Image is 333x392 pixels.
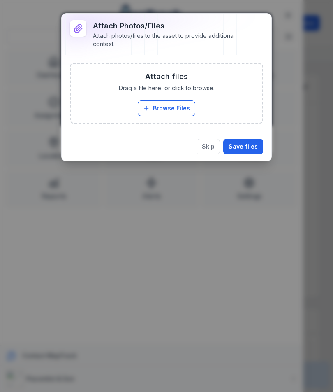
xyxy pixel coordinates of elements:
button: Browse Files [138,100,195,116]
h3: Attach files [145,71,188,82]
button: Skip [197,139,220,154]
div: Attach photos/files to the asset to provide additional context. [93,32,250,48]
span: Drag a file here, or click to browse. [119,84,215,92]
button: Save files [223,139,263,154]
h3: Attach photos/files [93,20,250,32]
